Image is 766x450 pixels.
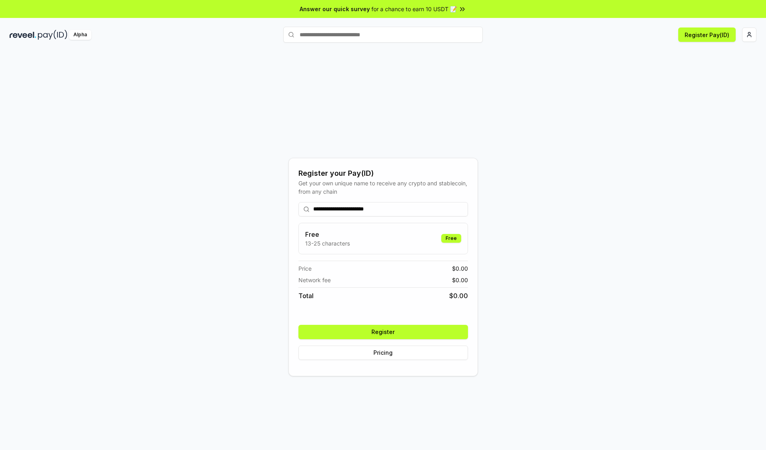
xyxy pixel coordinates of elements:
[371,5,457,13] span: for a chance to earn 10 USDT 📝
[298,346,468,360] button: Pricing
[305,239,350,248] p: 13-25 characters
[69,30,91,40] div: Alpha
[298,276,331,284] span: Network fee
[678,28,736,42] button: Register Pay(ID)
[449,291,468,301] span: $ 0.00
[452,264,468,273] span: $ 0.00
[38,30,67,40] img: pay_id
[441,234,461,243] div: Free
[298,179,468,196] div: Get your own unique name to receive any crypto and stablecoin, from any chain
[305,230,350,239] h3: Free
[10,30,36,40] img: reveel_dark
[298,325,468,339] button: Register
[298,264,312,273] span: Price
[300,5,370,13] span: Answer our quick survey
[452,276,468,284] span: $ 0.00
[298,168,468,179] div: Register your Pay(ID)
[298,291,314,301] span: Total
